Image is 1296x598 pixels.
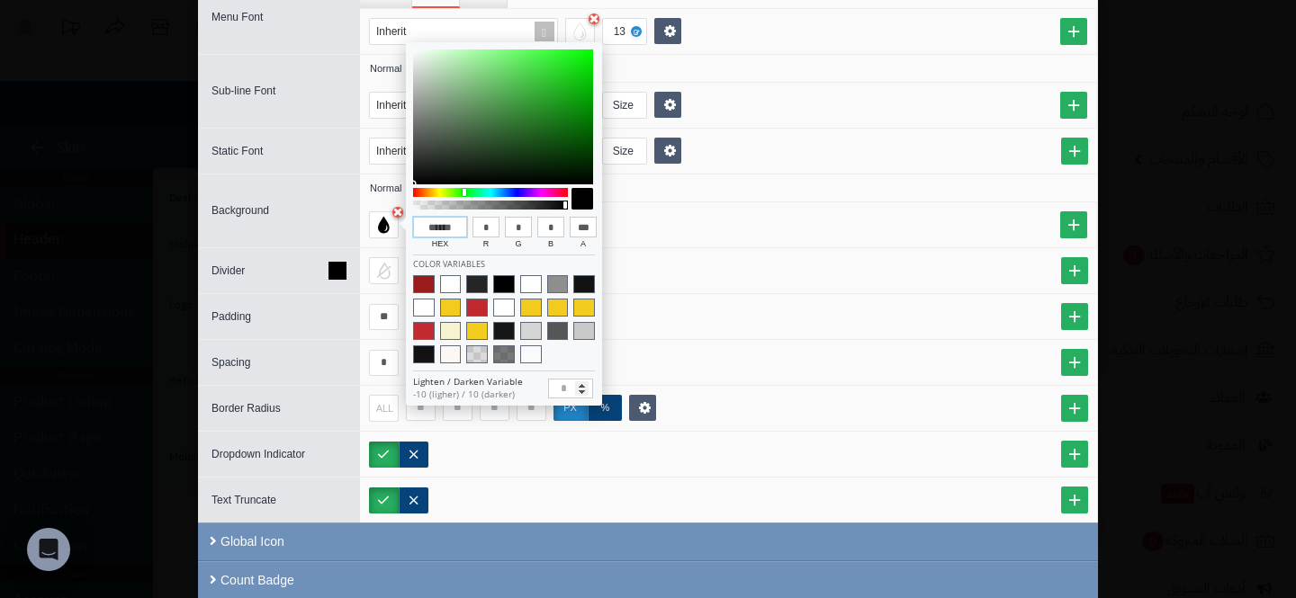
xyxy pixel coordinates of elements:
[553,395,588,421] label: px
[211,264,245,277] span: Divider
[27,528,70,571] div: Open Intercom Messenger
[376,93,424,118] div: Inherit
[472,237,499,254] span: r
[360,55,412,82] li: Normal
[505,237,532,254] span: g
[376,138,424,164] div: Inherit
[360,174,412,201] li: Normal
[211,356,250,369] span: Spacing
[211,145,263,157] span: Static Font
[588,395,622,421] label: %
[211,310,251,323] span: Padding
[537,237,564,254] span: b
[570,237,597,254] span: a
[413,237,467,254] span: hex
[211,11,263,23] span: Menu Font
[368,396,394,421] div: ALL
[211,402,281,415] span: Border Radius
[211,204,269,217] span: Background
[603,138,643,164] div: Size
[211,494,276,506] span: Text Truncate
[211,85,275,97] span: Sub-line Font
[211,448,305,460] span: Dropdown Indicator
[198,522,1098,561] div: Global Icon
[376,19,424,44] div: Inherit
[603,93,643,118] div: Size
[614,19,633,44] div: 13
